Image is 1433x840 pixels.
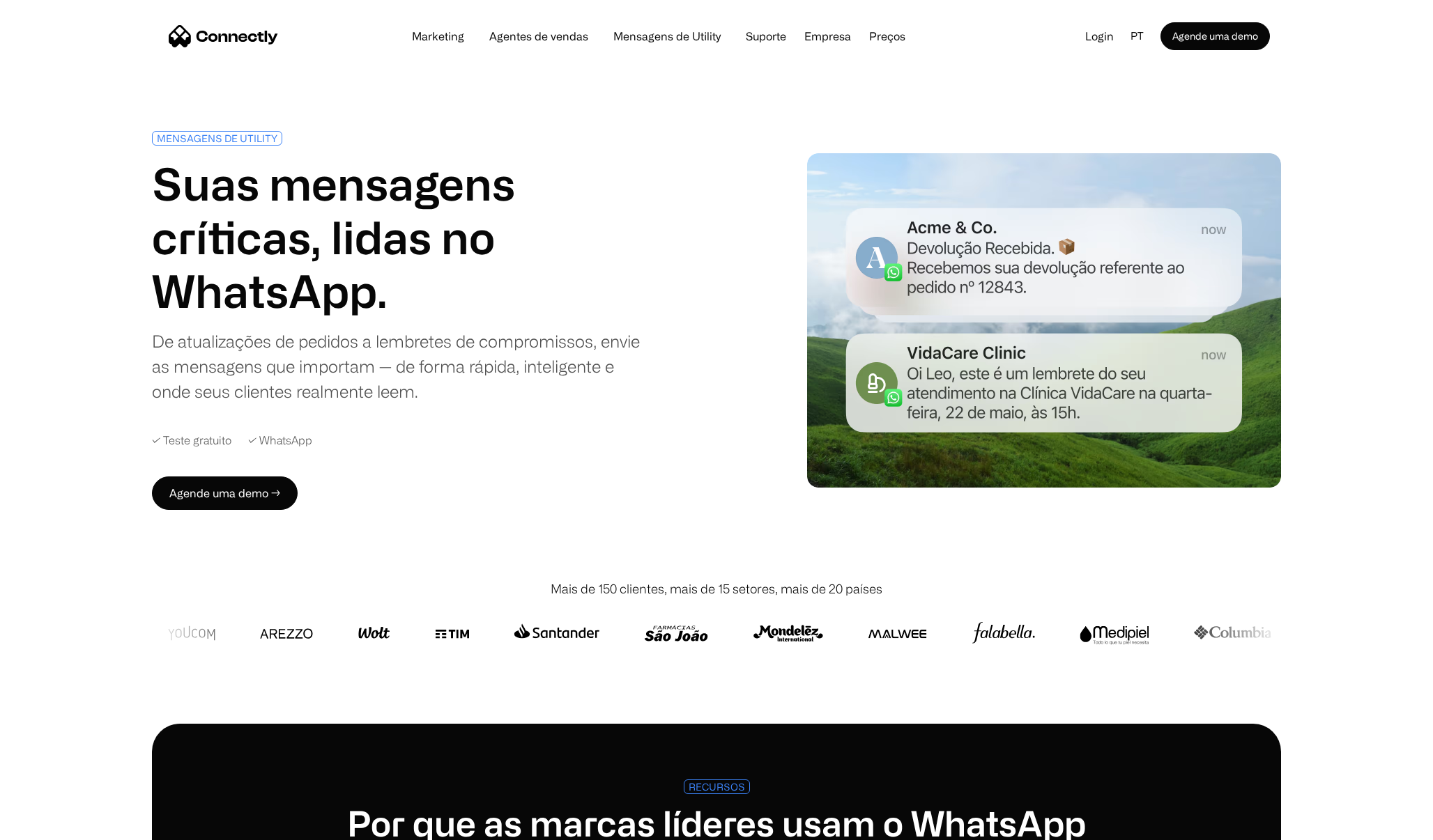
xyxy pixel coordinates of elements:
[248,432,312,449] div: ✓ WhatsApp
[28,816,84,835] ul: Language list
[858,31,917,42] a: Preços
[602,31,732,42] a: Mensagens de Utility
[478,31,599,42] a: Agentes de vendas
[152,329,642,404] div: De atualizações de pedidos a lembretes de compromissos, envie as mensagens que importam — de form...
[1125,26,1160,47] div: pt
[1074,26,1125,47] a: Login
[1160,22,1270,50] a: Agende uma demo
[800,26,855,46] div: Empresa
[804,26,851,46] div: Empresa
[152,157,642,317] h1: Suas mensagens críticas, lidas no WhatsApp.
[401,31,475,42] a: Marketing
[152,432,231,449] div: ✓ Teste gratuito
[14,814,84,835] aside: Language selected: Português (Brasil)
[169,26,278,47] a: home
[551,580,882,598] div: Mais de 150 clientes, mais de 15 setores, mais de 20 países
[157,133,277,143] div: MENSAGENS DE UTILITY
[1131,26,1144,47] div: pt
[735,31,797,42] a: Suporte
[689,781,745,792] div: RECURSOS
[152,476,298,510] a: Agende uma demo →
